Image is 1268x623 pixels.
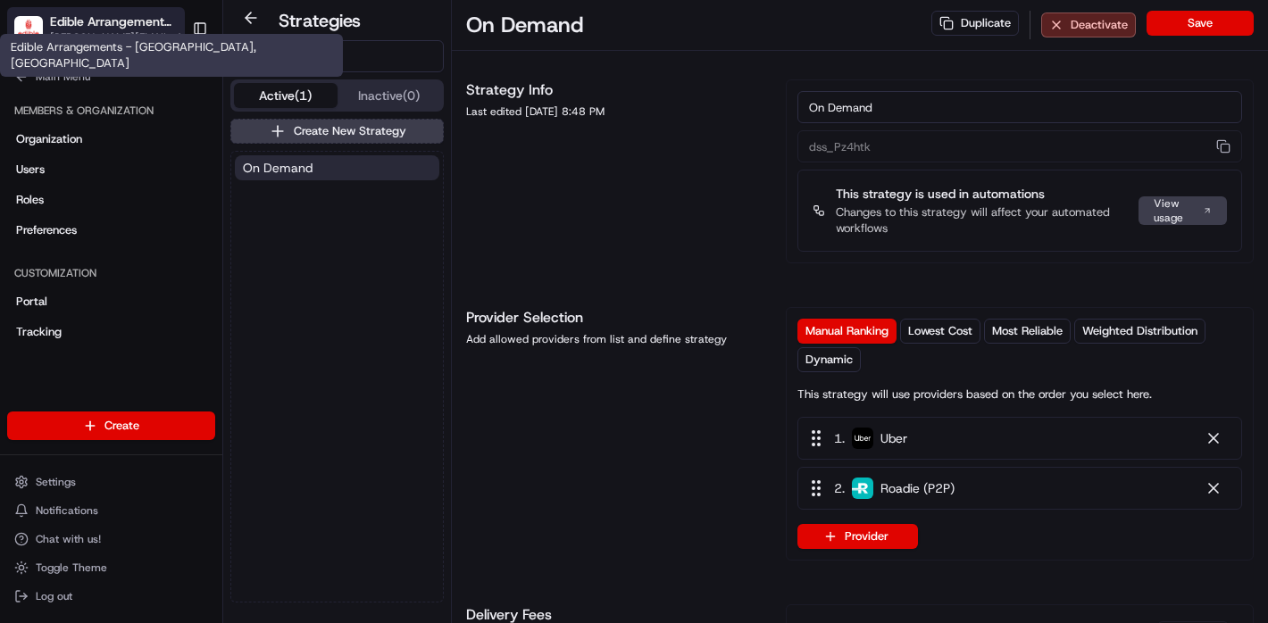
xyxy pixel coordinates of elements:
[61,188,226,203] div: We're available if you need us!
[7,125,215,154] a: Organization
[7,411,215,440] button: Create
[46,115,295,134] input: Clear
[836,204,1127,237] p: Changes to this strategy will affect your automated workflows
[234,83,338,108] button: Active (1)
[18,261,32,275] div: 📗
[50,30,196,45] button: [PERSON_NAME][EMAIL_ADDRESS][DOMAIN_NAME]
[18,71,325,100] p: Welcome 👋
[7,155,215,184] a: Users
[931,11,1019,36] button: Duplicate
[279,8,361,33] h2: Strategies
[7,7,185,50] button: Edible Arrangements - Augusta, GAEdible Arrangements - [GEOGRAPHIC_DATA], [GEOGRAPHIC_DATA][PERSO...
[1074,319,1205,344] button: Weighted Distribution
[151,261,165,275] div: 💻
[36,70,90,84] span: Main Menu
[805,478,955,498] div: 2 .
[466,11,583,39] h1: On Demand
[18,18,54,54] img: Nash
[797,347,861,372] button: Dynamic
[14,16,43,42] img: Edible Arrangements - Augusta, GA
[797,524,918,549] button: Provider
[7,96,215,125] div: Members & Organization
[797,417,1242,460] div: 1. Uber
[16,294,47,310] span: Portal
[7,555,215,580] button: Toggle Theme
[7,287,215,316] a: Portal
[126,302,216,316] a: Powered byPylon
[243,159,313,177] span: On Demand
[7,64,215,89] button: Main Menu
[852,478,873,499] img: roadie-logo-v2.jpg
[466,307,764,328] h1: Provider Selection
[1082,323,1197,339] span: Weighted Distribution
[466,332,764,346] div: Add allowed providers from list and define strategy
[7,469,215,494] button: Settings
[178,303,216,316] span: Pylon
[230,119,444,144] button: Create New Strategy
[16,162,45,178] span: Users
[36,532,101,546] span: Chat with us!
[1139,196,1227,225] a: View usage
[805,428,907,448] div: 1 .
[880,479,955,497] span: Roadie (P2P)
[7,186,215,214] a: Roles
[836,185,1127,203] p: This strategy is used in automations
[908,323,972,339] span: Lowest Cost
[7,584,215,609] button: Log out
[36,589,72,603] span: Log out
[852,428,873,449] img: uber-new-logo.jpeg
[466,104,764,119] div: Last edited [DATE] 8:48 PM
[16,192,44,208] span: Roles
[805,352,853,368] span: Dynamic
[797,467,1242,510] div: 2. Roadie (P2P)
[7,498,215,523] button: Notifications
[104,418,139,434] span: Create
[11,252,144,284] a: 📗Knowledge Base
[797,319,897,344] button: Manual Ranking
[36,503,98,518] span: Notifications
[7,216,215,245] a: Preferences
[16,131,82,147] span: Organization
[7,318,215,346] a: Tracking
[16,222,77,238] span: Preferences
[144,252,294,284] a: 💻API Documentation
[16,324,62,340] span: Tracking
[1147,11,1254,36] button: Save
[466,79,764,101] h1: Strategy Info
[18,170,50,203] img: 1736555255976-a54dd68f-1ca7-489b-9aae-adbdc363a1c4
[61,170,293,188] div: Start new chat
[805,323,888,339] span: Manual Ranking
[338,83,441,108] button: Inactive (0)
[984,319,1071,344] button: Most Reliable
[7,527,215,552] button: Chat with us!
[235,155,439,180] button: On Demand
[36,561,107,575] span: Toggle Theme
[7,259,215,287] div: Customization
[304,176,325,197] button: Start new chat
[50,12,176,30] button: Edible Arrangements - [GEOGRAPHIC_DATA], [GEOGRAPHIC_DATA]
[36,259,137,277] span: Knowledge Base
[169,259,287,277] span: API Documentation
[797,386,1152,403] p: This strategy will use providers based on the order you select here.
[36,475,76,489] span: Settings
[880,429,907,447] span: Uber
[900,319,980,344] button: Lowest Cost
[1041,12,1136,37] button: Deactivate
[992,323,1063,339] span: Most Reliable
